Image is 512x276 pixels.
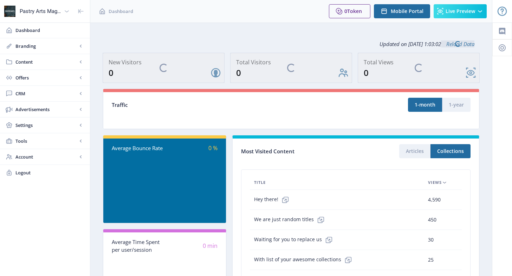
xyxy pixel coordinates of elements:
div: Average Bounce Rate [112,144,164,152]
span: Views [428,178,442,187]
span: Dashboard [15,27,84,34]
button: Articles [399,144,430,158]
span: Offers [15,74,77,81]
span: Logout [15,169,84,176]
img: properties.app_icon.png [4,6,15,17]
span: Dashboard [109,8,133,15]
span: We are just random titles [254,213,328,227]
span: 4,590 [428,195,441,204]
span: Content [15,58,77,65]
div: Pastry Arts Magazine [20,4,61,19]
span: Live Preview [446,8,475,14]
span: Title [254,178,266,187]
span: 30 [428,236,434,244]
span: Tools [15,137,77,145]
button: Mobile Portal [374,4,430,18]
span: Settings [15,122,77,129]
span: Advertisements [15,106,77,113]
span: With list of your awesome collections [254,253,355,267]
span: Waiting for you to replace us [254,233,336,247]
span: Hey there! [254,193,292,207]
button: 1-month [408,98,442,112]
a: Reload Data [441,40,474,47]
span: 450 [428,216,436,224]
span: Token [347,8,362,14]
span: Branding [15,43,77,50]
div: Updated on [DATE] 1:03:02 [103,35,480,53]
div: Traffic [112,101,291,109]
button: Live Preview [434,4,487,18]
span: 0 % [208,144,218,152]
div: 0 min [164,242,217,250]
span: Account [15,153,77,160]
button: 1-year [442,98,471,112]
div: Most Visited Content [241,146,356,157]
button: 0Token [329,4,370,18]
span: 25 [428,256,434,264]
div: Average Time Spent per user/session [112,238,164,254]
button: Collections [430,144,471,158]
span: Mobile Portal [391,8,423,14]
span: CRM [15,90,77,97]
